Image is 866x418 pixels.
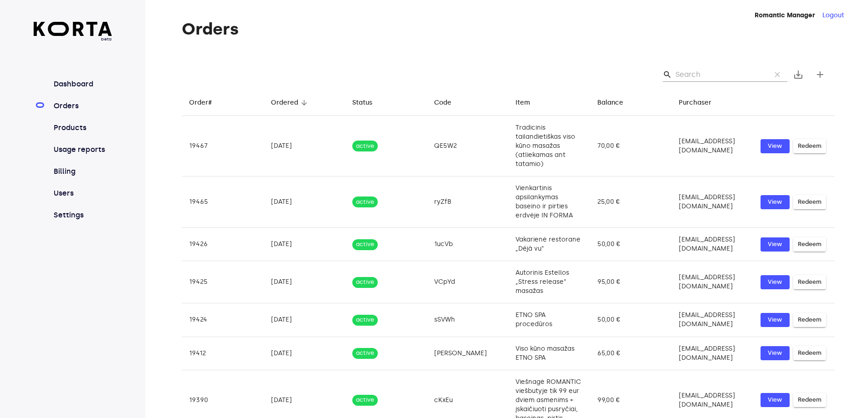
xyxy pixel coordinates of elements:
span: View [765,197,785,207]
td: 65,00 € [590,337,672,370]
td: [DATE] [264,176,345,228]
td: 50,00 € [590,228,672,261]
td: [EMAIL_ADDRESS][DOMAIN_NAME] [671,303,753,337]
td: ryZfB [427,176,509,228]
span: View [765,348,785,358]
div: Balance [597,97,623,108]
td: [DATE] [264,303,345,337]
button: View [761,275,790,289]
td: [DATE] [264,261,345,303]
span: save_alt [793,69,804,80]
td: [EMAIL_ADDRESS][DOMAIN_NAME] [671,228,753,261]
span: add [815,69,826,80]
span: View [765,315,785,325]
button: View [761,346,790,360]
span: active [352,278,378,287]
button: Redeem [793,139,826,153]
td: [PERSON_NAME] [427,337,509,370]
div: Item [516,97,530,108]
button: Redeem [793,237,826,252]
span: beta [34,36,112,42]
div: Ordered [271,97,298,108]
td: Tradicinis tailandietiškas viso kūno masažas (atliekamas ant tatamio) [508,116,590,176]
span: View [765,395,785,405]
button: View [761,195,790,209]
span: active [352,316,378,324]
input: Search [676,67,764,82]
span: Redeem [798,395,821,405]
div: Order# [189,97,212,108]
td: [DATE] [264,337,345,370]
td: 19424 [182,303,264,337]
span: active [352,396,378,404]
td: sSVWh [427,303,509,337]
span: active [352,198,378,206]
td: 95,00 € [590,261,672,303]
span: View [765,277,785,287]
td: ETNO SPA procedūros [508,303,590,337]
button: Export [787,64,809,86]
span: Redeem [798,197,821,207]
img: Korta [34,22,112,36]
a: Settings [52,210,112,221]
td: 19467 [182,116,264,176]
td: Vakarienė restorane „Déjà vu“ [508,228,590,261]
td: [EMAIL_ADDRESS][DOMAIN_NAME] [671,116,753,176]
td: [EMAIL_ADDRESS][DOMAIN_NAME] [671,176,753,228]
td: 19465 [182,176,264,228]
a: beta [34,22,112,42]
span: Balance [597,97,635,108]
strong: Romantic Manager [755,11,815,19]
button: View [761,139,790,153]
a: Users [52,188,112,199]
div: Purchaser [679,97,711,108]
td: [EMAIL_ADDRESS][DOMAIN_NAME] [671,337,753,370]
a: Dashboard [52,79,112,90]
button: Redeem [793,195,826,209]
div: Code [434,97,451,108]
td: [EMAIL_ADDRESS][DOMAIN_NAME] [671,261,753,303]
button: View [761,237,790,252]
td: 19412 [182,337,264,370]
span: Redeem [798,239,821,250]
span: View [765,141,785,151]
span: Purchaser [679,97,723,108]
h1: Orders [182,20,835,38]
a: Usage reports [52,144,112,155]
td: 19426 [182,228,264,261]
span: Order# [189,97,224,108]
td: [DATE] [264,116,345,176]
button: Redeem [793,393,826,407]
span: Item [516,97,542,108]
button: Redeem [793,346,826,360]
td: Viso kūno masažas ETNO SPA [508,337,590,370]
div: Status [352,97,372,108]
span: Redeem [798,315,821,325]
span: Search [663,70,672,79]
td: 19425 [182,261,264,303]
span: Redeem [798,348,821,358]
span: Status [352,97,384,108]
span: View [765,239,785,250]
a: Orders [52,101,112,111]
span: Redeem [798,141,821,151]
a: View [761,313,790,327]
a: Products [52,122,112,133]
td: 25,00 € [590,176,672,228]
td: 70,00 € [590,116,672,176]
span: arrow_downward [300,99,308,107]
span: Redeem [798,277,821,287]
span: Code [434,97,463,108]
button: View [761,393,790,407]
span: active [352,142,378,151]
span: Ordered [271,97,310,108]
td: 1ucVb [427,228,509,261]
span: active [352,240,378,249]
span: active [352,349,378,358]
td: Vienkartinis apsilankymas baseino ir pirties erdvėje IN FORMA [508,176,590,228]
